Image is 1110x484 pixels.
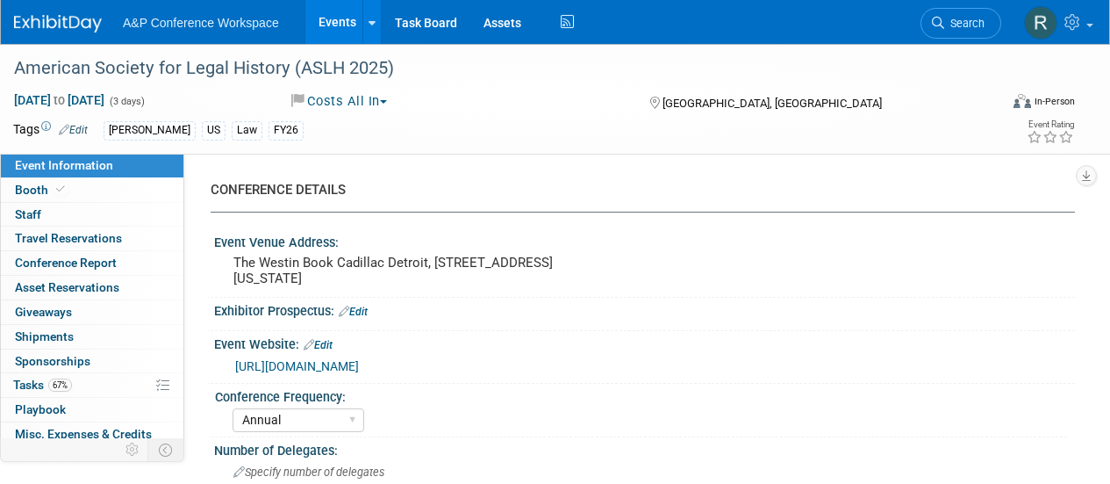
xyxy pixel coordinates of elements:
[13,378,72,392] span: Tasks
[1,325,183,349] a: Shipments
[1,251,183,275] a: Conference Report
[48,379,72,392] span: 67%
[285,92,394,111] button: Costs All In
[1,276,183,300] a: Asset Reservations
[15,305,72,319] span: Giveaways
[304,339,333,351] a: Edit
[1027,120,1074,129] div: Event Rating
[13,92,105,108] span: [DATE] [DATE]
[1034,95,1075,108] div: In-Person
[1,398,183,422] a: Playbook
[15,402,66,416] span: Playbook
[233,255,554,286] pre: The Westin Book Cadillac Detroit, [STREET_ADDRESS][US_STATE]
[235,359,359,373] a: [URL][DOMAIN_NAME]
[1,227,183,250] a: Travel Reservations
[15,158,113,172] span: Event Information
[15,329,74,343] span: Shipments
[104,121,196,140] div: [PERSON_NAME]
[15,207,41,221] span: Staff
[15,183,68,197] span: Booth
[920,8,1001,39] a: Search
[51,93,68,107] span: to
[232,121,262,140] div: Law
[1,423,183,446] a: Misc. Expenses & Credits
[215,384,1067,406] div: Conference Frequency:
[8,53,985,84] div: American Society for Legal History (ASLH 2025)
[214,331,1075,354] div: Event Website:
[214,229,1075,251] div: Event Venue Address:
[662,97,882,110] span: [GEOGRAPHIC_DATA], [GEOGRAPHIC_DATA]
[1013,94,1031,108] img: Format-Inperson.png
[1,373,183,397] a: Tasks67%
[13,120,88,141] td: Tags
[269,121,304,140] div: FY26
[148,438,184,461] td: Toggle Event Tabs
[15,231,122,245] span: Travel Reservations
[14,15,102,33] img: ExhibitDay
[202,121,226,140] div: US
[59,124,88,136] a: Edit
[233,466,384,479] span: Specify number of delegates
[15,280,119,294] span: Asset Reservations
[214,437,1075,459] div: Number of Delegates:
[108,96,145,107] span: (3 days)
[15,354,90,368] span: Sponsorships
[944,17,985,30] span: Search
[123,16,279,30] span: A&P Conference Workspace
[1,203,183,227] a: Staff
[56,184,65,194] i: Booth reservation complete
[211,181,1062,199] div: CONFERENCE DETAILS
[920,91,1075,118] div: Event Format
[15,256,117,270] span: Conference Report
[339,306,368,318] a: Edit
[1,350,183,373] a: Sponsorships
[1,300,183,324] a: Giveaways
[1,178,183,202] a: Booth
[214,298,1075,321] div: Exhibitor Prospectus:
[1024,6,1057,40] img: Rosamund Jubber
[118,438,148,461] td: Personalize Event Tab Strip
[1,154,183,177] a: Event Information
[15,427,152,441] span: Misc. Expenses & Credits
